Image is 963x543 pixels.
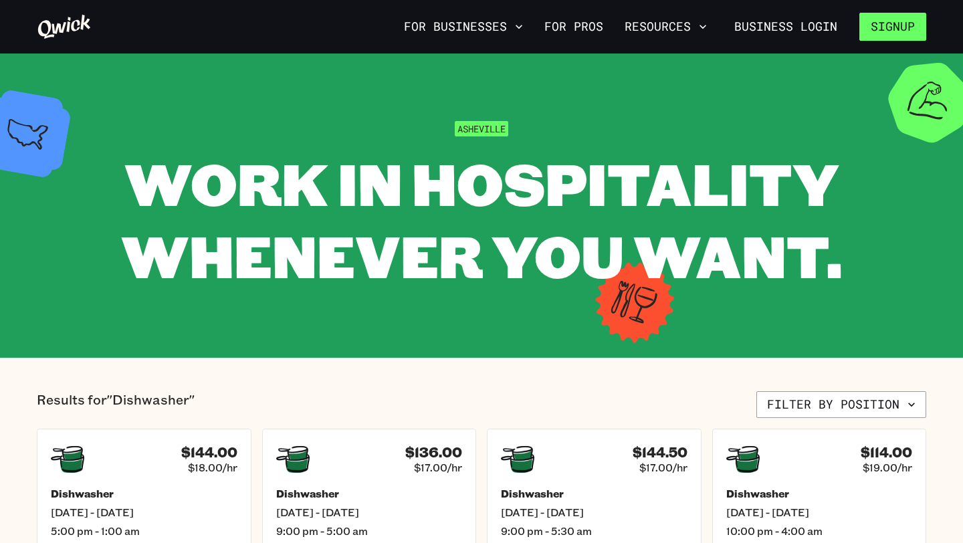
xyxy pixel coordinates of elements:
[539,15,609,38] a: For Pros
[859,13,926,41] button: Signup
[726,487,913,500] h5: Dishwasher
[121,144,842,294] span: WORK IN HOSPITALITY WHENEVER YOU WANT.
[51,487,237,500] h5: Dishwasher
[51,524,237,538] span: 5:00 pm - 1:00 am
[51,506,237,519] span: [DATE] - [DATE]
[181,444,237,461] h4: $144.00
[639,461,687,474] span: $17.00/hr
[455,121,508,136] span: Asheville
[414,461,462,474] span: $17.00/hr
[861,444,912,461] h4: $114.00
[501,506,687,519] span: [DATE] - [DATE]
[188,461,237,474] span: $18.00/hr
[723,13,849,41] a: Business Login
[501,524,687,538] span: 9:00 pm - 5:30 am
[726,506,913,519] span: [DATE] - [DATE]
[276,506,463,519] span: [DATE] - [DATE]
[276,487,463,500] h5: Dishwasher
[726,524,913,538] span: 10:00 pm - 4:00 am
[276,524,463,538] span: 9:00 pm - 5:00 am
[405,444,462,461] h4: $136.00
[633,444,687,461] h4: $144.50
[37,391,195,418] p: Results for "Dishwasher"
[756,391,926,418] button: Filter by position
[399,15,528,38] button: For Businesses
[619,15,712,38] button: Resources
[863,461,912,474] span: $19.00/hr
[501,487,687,500] h5: Dishwasher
